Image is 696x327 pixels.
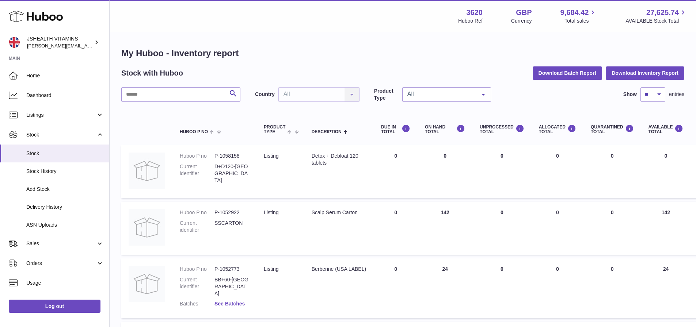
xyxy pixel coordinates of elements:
dt: Current identifier [180,220,214,234]
div: AVAILABLE Total [649,124,684,134]
span: Stock [26,150,104,157]
img: francesca@jshealthvitamins.com [9,37,20,48]
dd: D+D120-[GEOGRAPHIC_DATA] [214,163,249,184]
td: 24 [641,258,691,318]
span: AVAILABLE Stock Total [625,18,687,24]
td: 0 [641,145,691,198]
div: QUARANTINED Total [591,124,634,134]
span: [PERSON_NAME][EMAIL_ADDRESS][DOMAIN_NAME] [27,43,147,49]
div: Berberine (USA LABEL) [312,266,366,273]
dd: P-1052922 [214,209,249,216]
td: 0 [374,145,418,198]
a: 9,684.42 Total sales [560,8,597,24]
div: DUE IN TOTAL [381,124,410,134]
div: JSHEALTH VITAMINS [27,35,93,49]
span: Orders [26,260,96,267]
span: Stock [26,131,96,138]
span: Total sales [564,18,597,24]
span: Dashboard [26,92,104,99]
strong: 3620 [466,8,483,18]
span: entries [669,91,684,98]
dt: Huboo P no [180,266,214,273]
div: Detox + Debloat 120 tablets [312,153,366,166]
label: Product Type [374,88,399,101]
span: Listings [26,112,96,119]
dt: Current identifier [180,276,214,297]
span: 0 [611,153,614,159]
div: Scalp Serum Carton [312,209,366,216]
td: 0 [418,145,472,198]
h2: Stock with Huboo [121,68,183,78]
span: 0 [611,209,614,215]
dt: Current identifier [180,163,214,184]
button: Download Inventory Report [606,66,684,80]
span: 9,684.42 [560,8,589,18]
a: See Batches [214,301,245,307]
td: 0 [472,145,532,198]
td: 0 [374,202,418,255]
dd: SSCARTON [214,220,249,234]
dd: BB+60-[GEOGRAPHIC_DATA] [214,276,249,297]
span: Usage [26,280,104,286]
td: 142 [418,202,472,255]
span: Description [312,130,342,134]
dt: Batches [180,300,214,307]
td: 0 [532,258,583,318]
strong: GBP [516,8,532,18]
div: ALLOCATED Total [539,124,576,134]
td: 0 [532,202,583,255]
td: 0 [374,258,418,318]
dd: P-1058158 [214,153,249,159]
span: 27,625.74 [646,8,679,18]
img: product image [129,266,165,302]
span: Product Type [264,125,285,134]
span: ASN Uploads [26,222,104,228]
div: ON HAND Total [425,124,465,134]
td: 0 [472,202,532,255]
td: 0 [472,258,532,318]
span: Huboo P no [180,130,208,134]
span: listing [264,209,278,215]
a: 27,625.74 AVAILABLE Stock Total [625,8,687,24]
span: Stock History [26,168,104,175]
label: Show [623,91,637,98]
dt: Huboo P no [180,209,214,216]
h1: My Huboo - Inventory report [121,47,684,59]
label: Country [255,91,275,98]
span: listing [264,266,278,272]
span: 0 [611,266,614,272]
span: Home [26,72,104,79]
span: Sales [26,240,96,247]
dd: P-1052773 [214,266,249,273]
a: Log out [9,300,100,313]
span: listing [264,153,278,159]
div: Currency [511,18,532,24]
span: All [406,91,476,98]
div: UNPROCESSED Total [480,124,524,134]
button: Download Batch Report [533,66,602,80]
span: Delivery History [26,204,104,211]
img: product image [129,209,165,246]
td: 0 [532,145,583,198]
span: Add Stock [26,186,104,193]
img: product image [129,153,165,189]
td: 142 [641,202,691,255]
td: 24 [418,258,472,318]
dt: Huboo P no [180,153,214,159]
div: Huboo Ref [458,18,483,24]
